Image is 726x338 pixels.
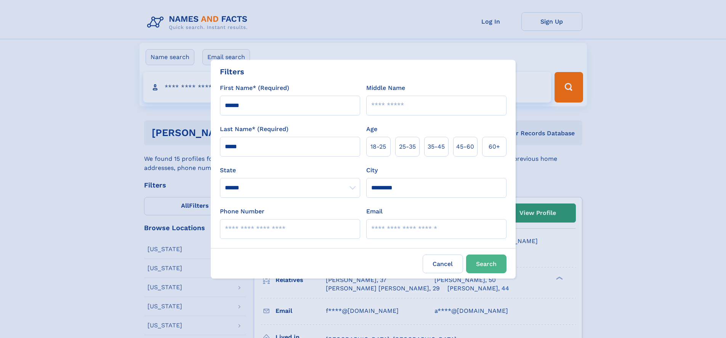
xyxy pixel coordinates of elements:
label: First Name* (Required) [220,83,289,93]
span: 60+ [489,142,500,151]
button: Search [466,255,506,273]
span: 25‑35 [399,142,416,151]
span: 35‑45 [428,142,445,151]
div: Filters [220,66,244,77]
label: Phone Number [220,207,264,216]
label: Age [366,125,377,134]
label: City [366,166,378,175]
label: Last Name* (Required) [220,125,288,134]
span: 45‑60 [456,142,474,151]
label: Email [366,207,383,216]
label: Middle Name [366,83,405,93]
label: State [220,166,360,175]
label: Cancel [423,255,463,273]
span: 18‑25 [370,142,386,151]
